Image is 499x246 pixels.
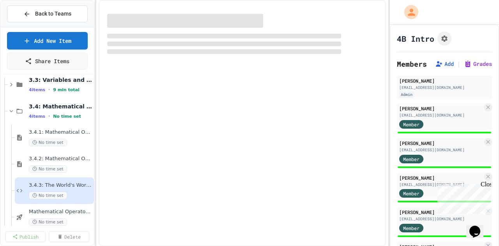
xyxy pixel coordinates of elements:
[29,103,92,110] span: 3.4: Mathematical Operators
[29,139,67,146] span: No time set
[7,32,88,50] a: Add New Item
[29,114,45,119] span: 4 items
[403,156,419,163] span: Member
[29,87,45,92] span: 4 items
[399,209,483,216] div: [PERSON_NAME]
[48,113,50,119] span: •
[399,216,483,222] div: [EMAIL_ADDRESS][DOMAIN_NAME]
[437,32,451,46] button: Assignment Settings
[5,231,46,242] a: Publish
[457,59,461,69] span: |
[29,156,92,162] span: 3.4.2: Mathematical Operators - Review
[403,190,419,197] span: Member
[403,121,419,128] span: Member
[397,58,427,69] h2: Members
[3,3,54,50] div: Chat with us now!Close
[399,182,483,188] div: [EMAIL_ADDRESS][DOMAIN_NAME]
[29,165,67,173] span: No time set
[399,147,483,153] div: [EMAIL_ADDRESS][DOMAIN_NAME]
[29,182,92,189] span: 3.4.3: The World's Worst Farmers Market
[53,87,80,92] span: 9 min total
[399,91,414,98] div: Admin
[403,225,419,232] span: Member
[399,140,483,147] div: [PERSON_NAME]
[399,112,483,118] div: [EMAIL_ADDRESS][DOMAIN_NAME]
[399,105,483,112] div: [PERSON_NAME]
[7,5,88,22] button: Back to Teams
[48,87,50,93] span: •
[466,215,491,238] iframe: chat widget
[29,218,67,226] span: No time set
[399,85,490,90] div: [EMAIL_ADDRESS][DOMAIN_NAME]
[434,181,491,214] iframe: chat widget
[53,114,81,119] span: No time set
[464,60,492,68] button: Grades
[435,60,454,68] button: Add
[397,33,434,44] h1: 4B Intro
[396,3,420,21] div: My Account
[7,53,88,69] a: Share Items
[399,174,483,181] div: [PERSON_NAME]
[29,209,92,215] span: Mathematical Operators - Quiz
[29,129,92,136] span: 3.4.1: Mathematical Operators
[399,77,490,84] div: [PERSON_NAME]
[35,10,71,18] span: Back to Teams
[29,192,67,199] span: No time set
[29,76,92,83] span: 3.3: Variables and Data Types
[49,231,89,242] a: Delete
